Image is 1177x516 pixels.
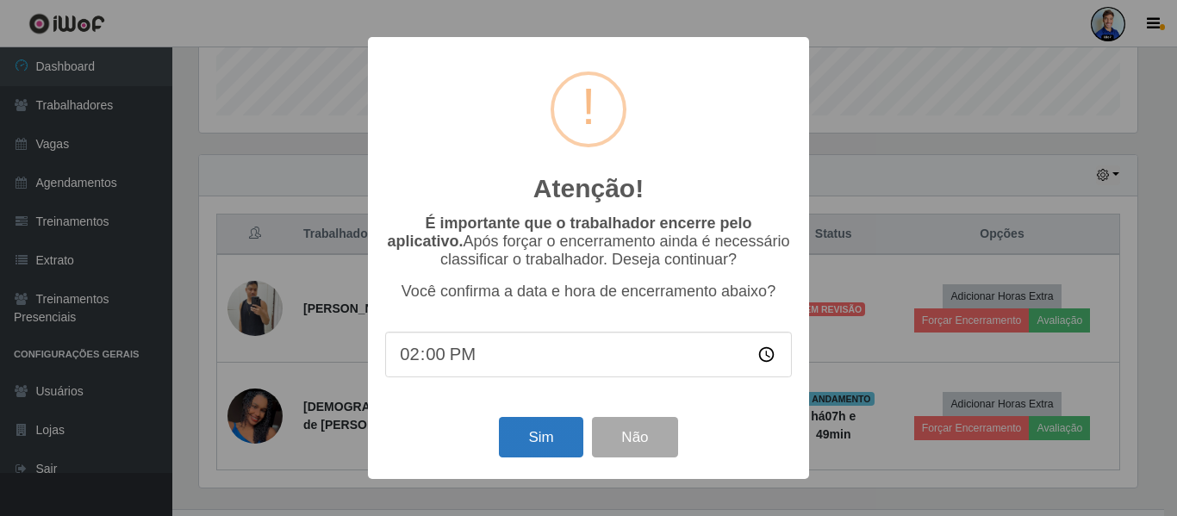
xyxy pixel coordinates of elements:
button: Sim [499,417,582,457]
p: Após forçar o encerramento ainda é necessário classificar o trabalhador. Deseja continuar? [385,214,792,269]
p: Você confirma a data e hora de encerramento abaixo? [385,283,792,301]
button: Não [592,417,677,457]
b: É importante que o trabalhador encerre pelo aplicativo. [387,214,751,250]
h2: Atenção! [533,173,644,204]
